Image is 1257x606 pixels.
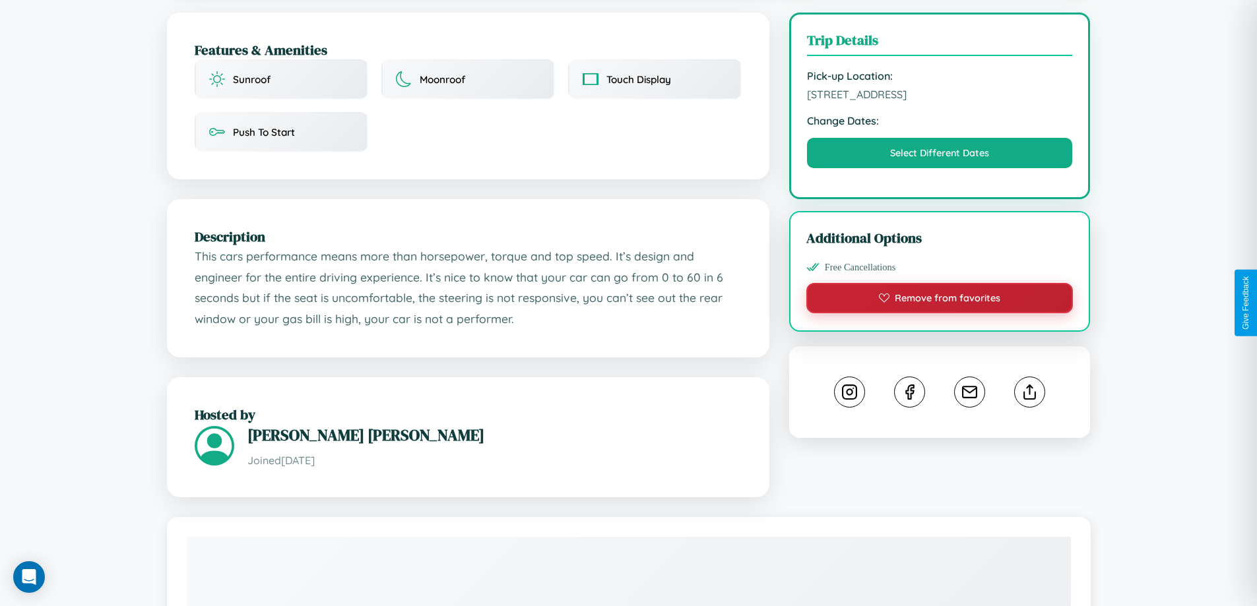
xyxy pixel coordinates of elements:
p: Joined [DATE] [247,451,742,470]
div: Give Feedback [1241,276,1250,330]
h3: Trip Details [807,30,1073,56]
h2: Features & Amenities [195,40,742,59]
span: [STREET_ADDRESS] [807,88,1073,101]
span: Moonroof [420,73,465,86]
span: Push To Start [233,126,295,138]
div: Open Intercom Messenger [13,561,45,593]
strong: Change Dates: [807,114,1073,127]
button: Select Different Dates [807,138,1073,168]
h3: Additional Options [806,228,1074,247]
h3: [PERSON_NAME] [PERSON_NAME] [247,424,742,446]
button: Remove from favorites [806,283,1074,313]
h2: Hosted by [195,405,742,424]
span: Sunroof [233,73,271,86]
h2: Description [195,227,742,246]
span: Touch Display [606,73,671,86]
span: Free Cancellations [825,262,896,273]
p: This cars performance means more than horsepower, torque and top speed. It’s design and engineer ... [195,246,742,330]
strong: Pick-up Location: [807,69,1073,82]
